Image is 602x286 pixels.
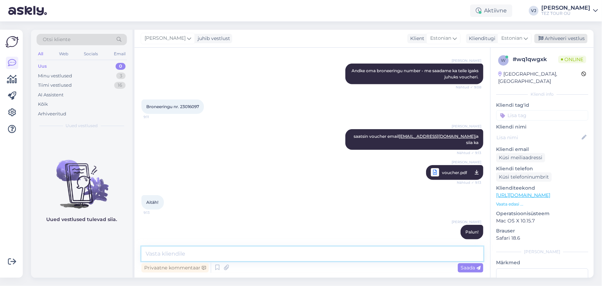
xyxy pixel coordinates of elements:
[496,165,588,172] p: Kliendi telefon
[38,92,63,98] div: AI Assistent
[496,249,588,255] div: [PERSON_NAME]
[496,153,545,162] div: Küsi meiliaadressi
[37,49,45,58] div: All
[452,58,481,63] span: [PERSON_NAME]
[145,35,186,42] span: [PERSON_NAME]
[144,210,169,215] span: 9:13
[470,4,512,17] div: Aktiivne
[541,5,598,16] a: [PERSON_NAME]TEZ TOUR OÜ
[452,160,481,165] span: [PERSON_NAME]
[534,34,588,43] div: Arhiveeri vestlus
[498,70,581,85] div: [GEOGRAPHIC_DATA], [GEOGRAPHIC_DATA]
[496,184,588,192] p: Klienditeekond
[466,35,495,42] div: Klienditugi
[501,35,522,42] span: Estonian
[455,85,481,90] span: Nähtud ✓ 9:08
[496,134,580,141] input: Lisa nimi
[496,91,588,97] div: Kliendi info
[146,200,158,205] span: Aitäh!
[442,168,467,177] span: voucher.pdf
[399,134,475,139] a: [EMAIL_ADDRESS][DOMAIN_NAME]
[43,36,70,43] span: Otsi kliente
[58,49,70,58] div: Web
[455,240,481,245] span: 9:13
[496,227,588,235] p: Brauser
[112,49,127,58] div: Email
[496,201,588,207] p: Vaata edasi ...
[82,49,99,58] div: Socials
[496,172,552,182] div: Küsi telefoninumbrit
[496,217,588,225] p: Mac OS X 10.15.7
[455,150,481,155] span: Nähtud ✓ 9:13
[116,63,126,70] div: 0
[496,259,588,266] p: Märkmed
[496,146,588,153] p: Kliendi email
[38,82,72,89] div: Tiimi vestlused
[529,6,539,16] div: VJ
[541,11,590,16] div: TEZ TOUR OÜ
[452,219,481,225] span: [PERSON_NAME]
[195,35,230,42] div: juhib vestlust
[496,110,588,121] input: Lisa tag
[558,56,586,63] span: Online
[146,104,199,109] span: Broneeringu nr. 23016097
[465,229,478,235] span: Palun!
[496,123,588,131] p: Kliendi nimi
[501,58,506,63] span: w
[6,35,19,48] img: Askly Logo
[66,123,98,129] span: Uued vestlused
[513,55,558,64] div: # wq1qwgxk
[452,124,481,129] span: [PERSON_NAME]
[496,192,550,198] a: [URL][DOMAIN_NAME]
[541,5,590,11] div: [PERSON_NAME]
[461,265,481,271] span: Saada
[141,263,209,273] div: Privaatne kommentaar
[31,147,132,210] img: No chats
[114,82,126,89] div: 16
[407,35,424,42] div: Klient
[352,68,480,79] span: Andke oma broneeringu number - me saadame ka teile igaks juhuks voucheri.
[144,114,169,120] span: 9:11
[496,210,588,217] p: Operatsioonisüsteem
[38,101,48,108] div: Kõik
[116,73,126,79] div: 3
[38,111,66,117] div: Arhiveeritud
[496,235,588,242] p: Safari 18.6
[455,178,481,187] span: Nähtud ✓ 9:13
[38,63,47,70] div: Uus
[430,35,451,42] span: Estonian
[426,165,483,180] a: [PERSON_NAME]voucher.pdfNähtud ✓ 9:13
[38,73,72,79] div: Minu vestlused
[496,102,588,109] p: Kliendi tag'id
[47,216,117,223] p: Uued vestlused tulevad siia.
[354,134,480,145] span: saatsin voucher email ja siia ka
